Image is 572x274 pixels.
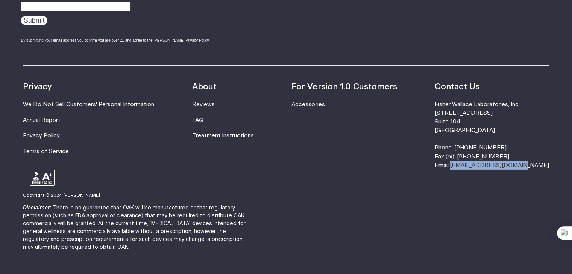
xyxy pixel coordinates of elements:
a: FAQ [192,117,203,123]
a: Annual Report [23,117,61,123]
strong: Contact Us [435,83,479,91]
div: By submitting your email address you confirm you are over 21 and agree to the [PERSON_NAME] Priva... [21,38,234,43]
strong: Disclaimer: [23,205,51,211]
small: Copyright © 2024 [PERSON_NAME] [23,193,100,197]
a: Accessories [291,102,325,107]
a: Privacy Policy [23,133,60,139]
strong: About [192,83,217,91]
a: Treatment instructions [192,133,254,139]
a: Reviews [192,102,215,107]
a: Terms of Service [23,149,69,154]
input: Submit [21,16,47,25]
strong: Privacy [23,83,52,91]
li: Fisher Wallace Laboratories, Inc. [STREET_ADDRESS] Suite 104 [GEOGRAPHIC_DATA] Phone: [PHONE_NUMB... [435,100,549,170]
a: [EMAIL_ADDRESS][DOMAIN_NAME] [450,163,549,168]
a: We Do Not Sell Customers' Personal Information [23,102,154,107]
p: There is no guarantee that OAK will be manufactured or that regulatory permission (such as FDA ap... [23,204,253,251]
strong: For Version 1.0 Customers [291,83,397,91]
